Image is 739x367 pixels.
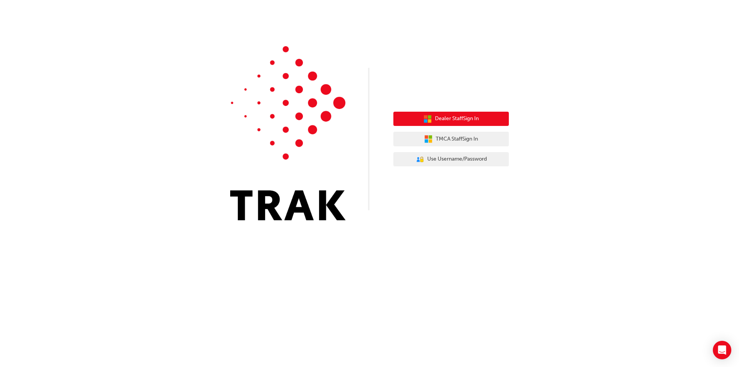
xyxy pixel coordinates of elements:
[393,152,509,167] button: Use Username/Password
[435,114,479,123] span: Dealer Staff Sign In
[393,112,509,126] button: Dealer StaffSign In
[427,155,487,164] span: Use Username/Password
[436,135,478,144] span: TMCA Staff Sign In
[713,341,731,359] div: Open Intercom Messenger
[393,132,509,146] button: TMCA StaffSign In
[230,46,346,220] img: Trak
